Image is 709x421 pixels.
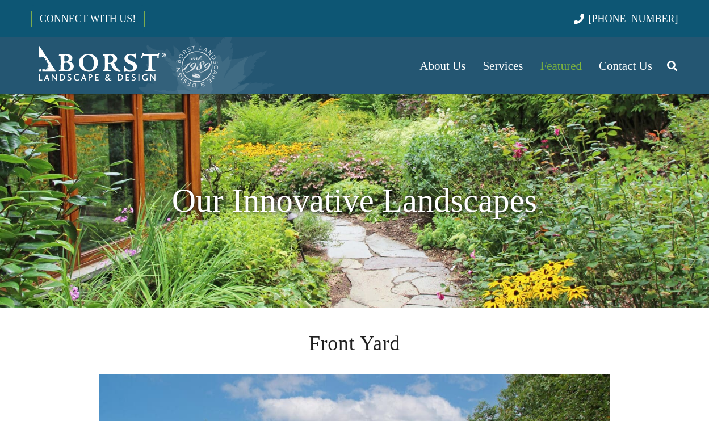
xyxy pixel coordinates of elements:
[540,59,582,73] span: Featured
[483,59,523,73] span: Services
[31,176,678,226] h1: Our Innovative Landscapes
[411,37,474,94] a: About Us
[661,52,683,80] a: Search
[99,328,610,359] h2: Front Yard
[474,37,531,94] a: Services
[574,13,678,24] a: [PHONE_NUMBER]
[590,37,661,94] a: Contact Us
[419,59,465,73] span: About Us
[32,5,144,32] a: CONNECT WITH US!
[589,13,678,24] span: [PHONE_NUMBER]
[31,43,220,89] a: Borst-Logo
[532,37,590,94] a: Featured
[599,59,652,73] span: Contact Us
